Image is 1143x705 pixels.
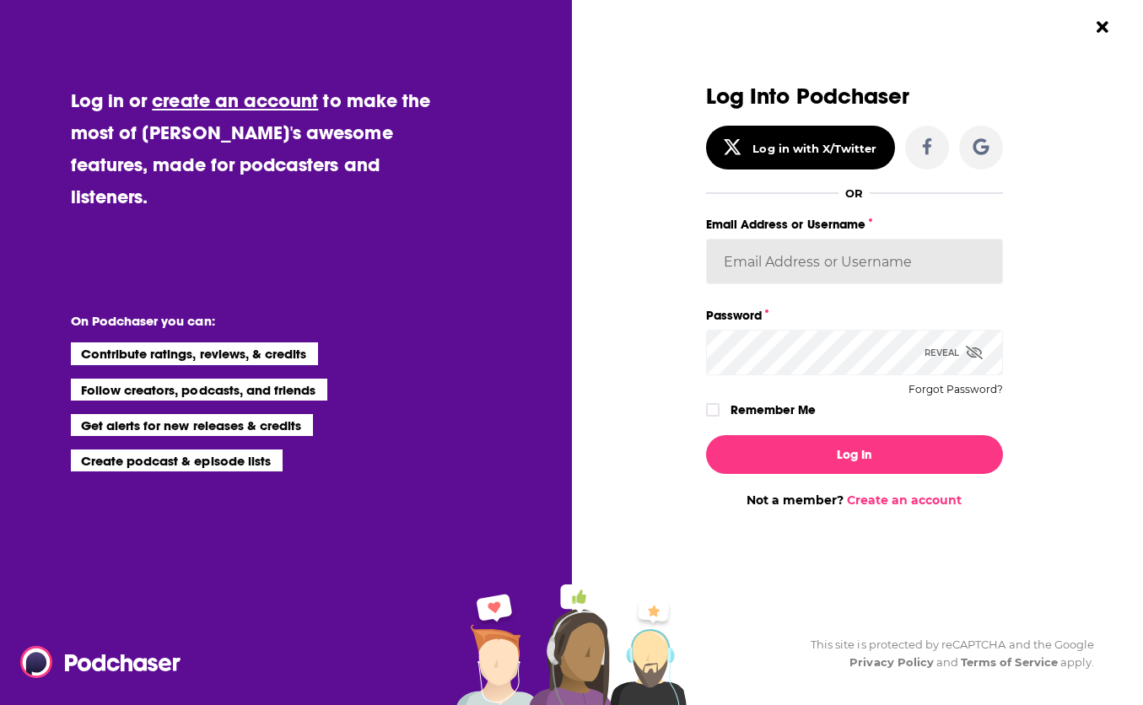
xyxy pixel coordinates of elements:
[71,342,319,364] li: Contribute ratings, reviews, & credits
[706,304,1003,326] label: Password
[20,646,169,678] a: Podchaser - Follow, Share and Rate Podcasts
[847,492,962,508] a: Create an account
[71,379,328,401] li: Follow creators, podcasts, and friends
[706,435,1003,474] button: Log In
[925,330,983,375] div: Reveal
[797,636,1094,671] div: This site is protected by reCAPTCHA and the Google and apply.
[71,414,313,436] li: Get alerts for new releases & credits
[706,492,1003,508] div: Not a member?
[706,213,1003,235] label: Email Address or Username
[706,239,1003,284] input: Email Address or Username
[71,313,408,329] li: On Podchaser you can:
[908,384,1003,396] button: Forgot Password?
[849,655,934,669] a: Privacy Policy
[152,89,318,112] a: create an account
[706,84,1003,109] h3: Log Into Podchaser
[961,655,1058,669] a: Terms of Service
[71,449,283,471] li: Create podcast & episode lists
[845,186,863,200] div: OR
[731,399,816,421] label: Remember Me
[1086,11,1119,43] button: Close Button
[706,126,895,170] button: Log in with X/Twitter
[20,646,182,678] img: Podchaser - Follow, Share and Rate Podcasts
[752,142,876,155] div: Log in with X/Twitter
